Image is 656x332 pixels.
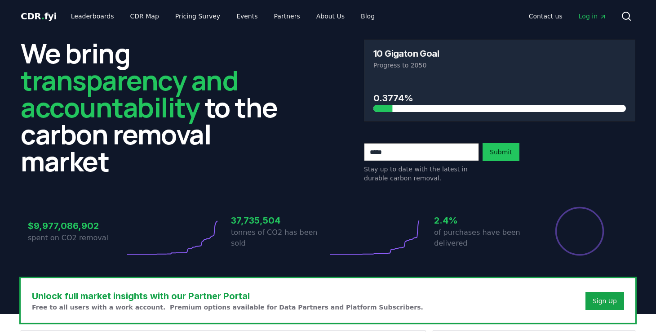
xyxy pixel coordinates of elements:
[593,296,617,305] a: Sign Up
[585,292,624,310] button: Sign Up
[231,214,328,227] h3: 37,735,504
[123,8,166,24] a: CDR Map
[364,165,479,183] p: Stay up to date with the latest in durable carbon removal.
[21,10,57,22] a: CDR.fyi
[522,8,614,24] nav: Main
[32,303,423,312] p: Free to all users with a work account. Premium options available for Data Partners and Platform S...
[64,8,382,24] nav: Main
[373,49,439,58] h3: 10 Gigaton Goal
[64,8,121,24] a: Leaderboards
[309,8,352,24] a: About Us
[21,62,238,126] span: transparency and accountability
[41,11,44,22] span: .
[21,11,57,22] span: CDR fyi
[32,289,423,303] h3: Unlock full market insights with our Partner Portal
[28,219,125,233] h3: $9,977,086,902
[28,233,125,243] p: spent on CO2 removal
[354,8,382,24] a: Blog
[522,8,570,24] a: Contact us
[231,227,328,249] p: tonnes of CO2 has been sold
[373,91,626,105] h3: 0.3774%
[373,61,626,70] p: Progress to 2050
[483,143,519,161] button: Submit
[579,12,607,21] span: Log in
[168,8,227,24] a: Pricing Survey
[21,40,292,175] h2: We bring to the carbon removal market
[554,206,605,256] div: Percentage of sales delivered
[434,214,531,227] h3: 2.4%
[267,8,307,24] a: Partners
[434,227,531,249] p: of purchases have been delivered
[572,8,614,24] a: Log in
[229,8,265,24] a: Events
